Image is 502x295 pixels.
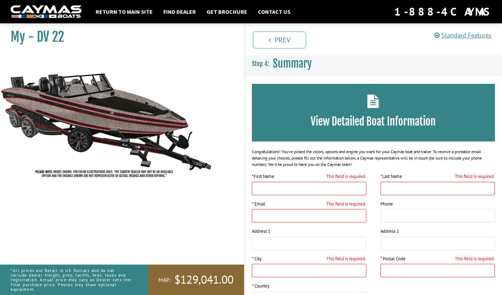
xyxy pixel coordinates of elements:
a: Standard Features [434,31,491,39]
h1: My - DV 22 [11,29,226,45]
div: Congratulations! You’ve picked the colors, options and engine you want for your Caymas boat and t... [252,149,495,168]
a: Find Dealer [160,7,199,16]
img: white-logo-c9c8dbefe5ff5ceceb0f0178aa75bf4bb51f6bca0971e226c86eb53dfe498488.png [11,5,81,18]
label: * Country [252,283,269,290]
label: This field is required. [455,255,495,262]
label: This field is required. [455,173,495,180]
label: * Postal Code [380,255,406,262]
div: 1-888-4CAYMAS [394,4,491,19]
label: Phone [380,201,393,208]
a: Return to main site [92,7,156,16]
span: $129,041.00 [174,272,233,287]
label: This field is required. [326,255,366,262]
label: * Email [252,201,265,208]
a: Contact Us [254,7,294,16]
a: Prev [253,31,306,48]
span: Summary [273,57,312,70]
a: Get Brochure [203,7,251,16]
label: Address 2 [380,228,399,235]
p: *All prices are Retail in US Dollars and do not include dealer freight, prep, tariffs, fees, taxe... [11,265,132,295]
label: Address 1 [252,228,270,235]
span: MAP: [158,276,171,284]
h3: View Detailed Boat Information [263,115,485,128]
label: Last Name [380,173,402,180]
label: * City [252,255,261,262]
label: This field is required. [326,173,366,180]
a: MAP:$129,041.00 [148,265,244,295]
label: This field is required. [326,201,366,208]
label: First Name [252,173,274,180]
